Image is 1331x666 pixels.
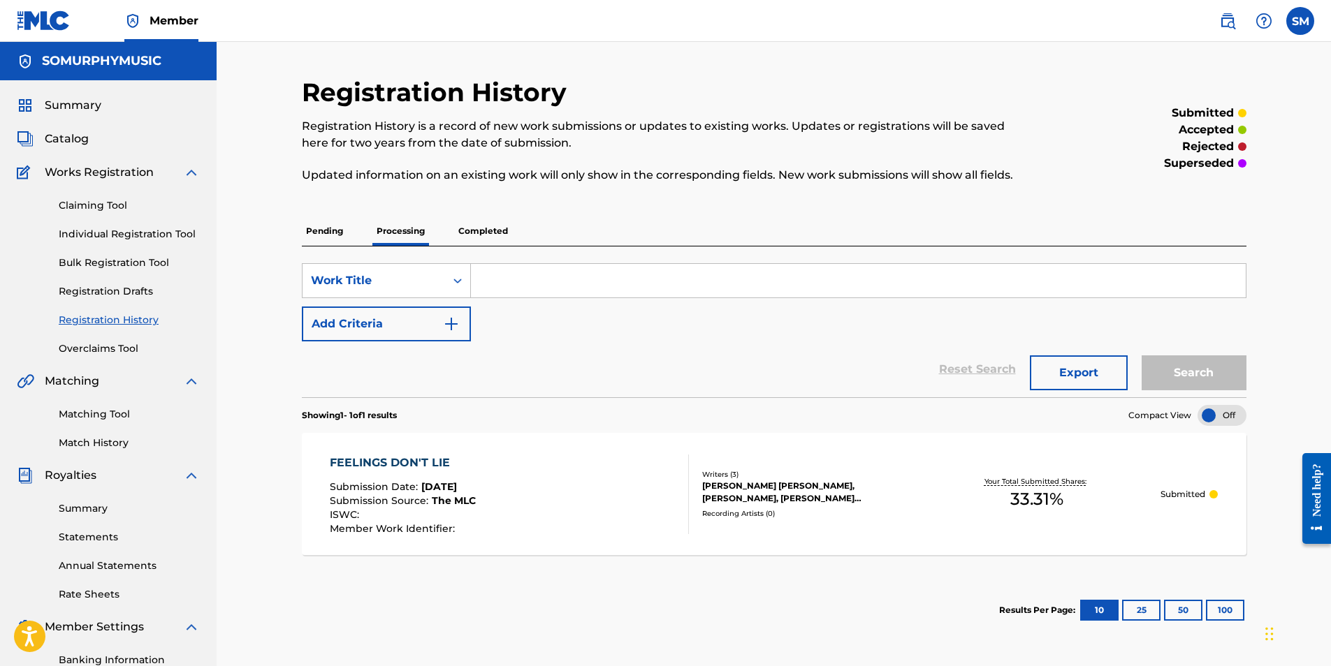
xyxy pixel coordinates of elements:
[302,77,574,108] h2: Registration History
[1161,488,1205,501] p: Submitted
[1080,600,1119,621] button: 10
[311,272,437,289] div: Work Title
[302,263,1246,397] form: Search Form
[59,284,200,299] a: Registration Drafts
[330,522,458,535] span: Member Work Identifier :
[183,467,200,484] img: expand
[1172,105,1234,121] p: submitted
[59,501,200,516] a: Summary
[372,216,429,246] p: Processing
[59,436,200,450] a: Match History
[302,306,471,341] button: Add Criteria
[1261,599,1331,666] iframe: Chat Widget
[984,476,1090,487] p: Your Total Submitted Shares:
[17,10,71,31] img: MLC Logo
[1128,409,1191,422] span: Compact View
[302,216,347,246] p: Pending
[1292,443,1331,555] iframe: Resource Center
[45,373,99,390] span: Matching
[124,13,141,29] img: Top Rightsholder
[59,256,200,270] a: Bulk Registration Tool
[183,373,200,390] img: expand
[702,480,913,505] div: [PERSON_NAME] [PERSON_NAME], [PERSON_NAME], [PERSON_NAME] [PERSON_NAME]
[302,433,1246,555] a: FEELINGS DON'T LIESubmission Date:[DATE]Submission Source:The MLCISWC:Member Work Identifier:Writ...
[59,313,200,327] a: Registration History
[45,131,89,147] span: Catalog
[45,619,144,635] span: Member Settings
[432,494,476,507] span: The MLC
[17,53,34,70] img: Accounts
[302,409,397,422] p: Showing 1 - 1 of 1 results
[1122,600,1161,621] button: 25
[1250,7,1278,35] div: Help
[17,164,35,181] img: Works Registration
[1265,613,1274,655] div: Drag
[1182,138,1234,155] p: rejected
[183,619,200,635] img: expand
[183,164,200,181] img: expand
[1179,121,1234,138] p: accepted
[59,558,200,573] a: Annual Statements
[17,619,34,635] img: Member Settings
[443,316,460,332] img: 9d2ae6d4665cec9f34b9.svg
[17,467,34,484] img: Royalties
[17,373,34,390] img: Matching
[330,454,476,471] div: FEELINGS DON'T LIE
[45,467,96,484] span: Royalties
[1206,600,1244,621] button: 100
[17,97,101,114] a: SummarySummary
[59,341,200,356] a: Overclaims Tool
[302,118,1029,151] p: Registration History is a record of new work submissions or updates to existing works. Updates or...
[17,97,34,114] img: Summary
[17,131,34,147] img: Catalog
[302,167,1029,184] p: Updated information on an existing work will only show in the corresponding fields. New work subm...
[1010,487,1063,512] span: 33.31 %
[59,530,200,545] a: Statements
[702,469,913,480] div: Writers ( 3 )
[330,508,363,521] span: ISWC :
[42,53,161,69] h5: SOMURPHYMUSIC
[59,227,200,242] a: Individual Registration Tool
[330,494,432,507] span: Submission Source :
[330,480,421,493] span: Submission Date :
[999,604,1079,616] p: Results Per Page:
[454,216,512,246] p: Completed
[59,198,200,213] a: Claiming Tool
[702,508,913,519] div: Recording Artists ( 0 )
[1219,13,1236,29] img: search
[1164,600,1202,621] button: 50
[59,407,200,422] a: Matching Tool
[1286,7,1314,35] div: User Menu
[1214,7,1242,35] a: Public Search
[45,164,154,181] span: Works Registration
[150,13,198,29] span: Member
[1030,355,1128,390] button: Export
[17,131,89,147] a: CatalogCatalog
[1256,13,1272,29] img: help
[1164,155,1234,172] p: superseded
[59,587,200,602] a: Rate Sheets
[421,480,457,493] span: [DATE]
[45,97,101,114] span: Summary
